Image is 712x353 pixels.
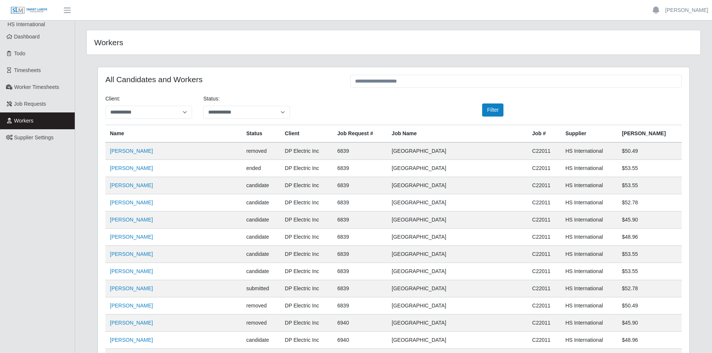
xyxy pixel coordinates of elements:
[333,229,388,246] td: 6839
[528,246,561,263] td: C22011
[242,194,280,211] td: candidate
[561,246,617,263] td: HS International
[387,315,528,332] td: [GEOGRAPHIC_DATA]
[387,177,528,194] td: [GEOGRAPHIC_DATA]
[242,297,280,315] td: removed
[528,125,561,143] th: Job #
[387,332,528,349] td: [GEOGRAPHIC_DATA]
[333,160,388,177] td: 6839
[110,320,153,326] a: [PERSON_NAME]
[280,280,333,297] td: DP Electric Inc
[110,303,153,309] a: [PERSON_NAME]
[280,211,333,229] td: DP Electric Inc
[110,148,153,154] a: [PERSON_NAME]
[617,125,682,143] th: [PERSON_NAME]
[10,6,48,15] img: SLM Logo
[242,125,280,143] th: Status
[561,297,617,315] td: HS International
[14,101,46,107] span: Job Requests
[482,103,503,117] button: Filter
[561,142,617,160] td: HS International
[242,160,280,177] td: ended
[528,332,561,349] td: C22011
[333,297,388,315] td: 6839
[280,263,333,280] td: DP Electric Inc
[528,280,561,297] td: C22011
[617,315,682,332] td: $45.90
[110,285,153,291] a: [PERSON_NAME]
[14,67,41,73] span: Timesheets
[561,211,617,229] td: HS International
[105,75,339,84] h4: All Candidates and Workers
[14,118,34,124] span: Workers
[14,50,25,56] span: Todo
[242,229,280,246] td: candidate
[387,125,528,143] th: Job Name
[105,125,242,143] th: Name
[528,177,561,194] td: C22011
[617,246,682,263] td: $53.55
[617,194,682,211] td: $52.78
[333,315,388,332] td: 6940
[387,229,528,246] td: [GEOGRAPHIC_DATA]
[333,211,388,229] td: 6839
[280,177,333,194] td: DP Electric Inc
[528,263,561,280] td: C22011
[617,280,682,297] td: $52.78
[242,332,280,349] td: candidate
[110,217,153,223] a: [PERSON_NAME]
[528,229,561,246] td: C22011
[333,142,388,160] td: 6839
[617,177,682,194] td: $53.55
[617,142,682,160] td: $50.49
[387,280,528,297] td: [GEOGRAPHIC_DATA]
[280,160,333,177] td: DP Electric Inc
[528,160,561,177] td: C22011
[561,177,617,194] td: HS International
[242,315,280,332] td: removed
[617,332,682,349] td: $48.96
[561,280,617,297] td: HS International
[242,246,280,263] td: candidate
[561,263,617,280] td: HS International
[242,142,280,160] td: removed
[528,142,561,160] td: C22011
[14,84,59,90] span: Worker Timesheets
[110,268,153,274] a: [PERSON_NAME]
[105,95,120,103] label: Client:
[617,211,682,229] td: $45.90
[561,332,617,349] td: HS International
[617,229,682,246] td: $48.96
[617,297,682,315] td: $50.49
[528,211,561,229] td: C22011
[110,182,153,188] a: [PERSON_NAME]
[387,194,528,211] td: [GEOGRAPHIC_DATA]
[387,211,528,229] td: [GEOGRAPHIC_DATA]
[7,21,45,27] span: HS International
[110,337,153,343] a: [PERSON_NAME]
[333,194,388,211] td: 6839
[203,95,220,103] label: Status:
[561,229,617,246] td: HS International
[280,332,333,349] td: DP Electric Inc
[280,246,333,263] td: DP Electric Inc
[561,125,617,143] th: Supplier
[617,263,682,280] td: $53.55
[242,280,280,297] td: submitted
[561,315,617,332] td: HS International
[242,263,280,280] td: candidate
[617,160,682,177] td: $53.55
[333,177,388,194] td: 6839
[94,38,337,47] h4: Workers
[561,194,617,211] td: HS International
[110,234,153,240] a: [PERSON_NAME]
[14,134,54,140] span: Supplier Settings
[110,251,153,257] a: [PERSON_NAME]
[387,297,528,315] td: [GEOGRAPHIC_DATA]
[528,194,561,211] td: C22011
[110,165,153,171] a: [PERSON_NAME]
[280,229,333,246] td: DP Electric Inc
[387,142,528,160] td: [GEOGRAPHIC_DATA]
[333,332,388,349] td: 6940
[110,199,153,205] a: [PERSON_NAME]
